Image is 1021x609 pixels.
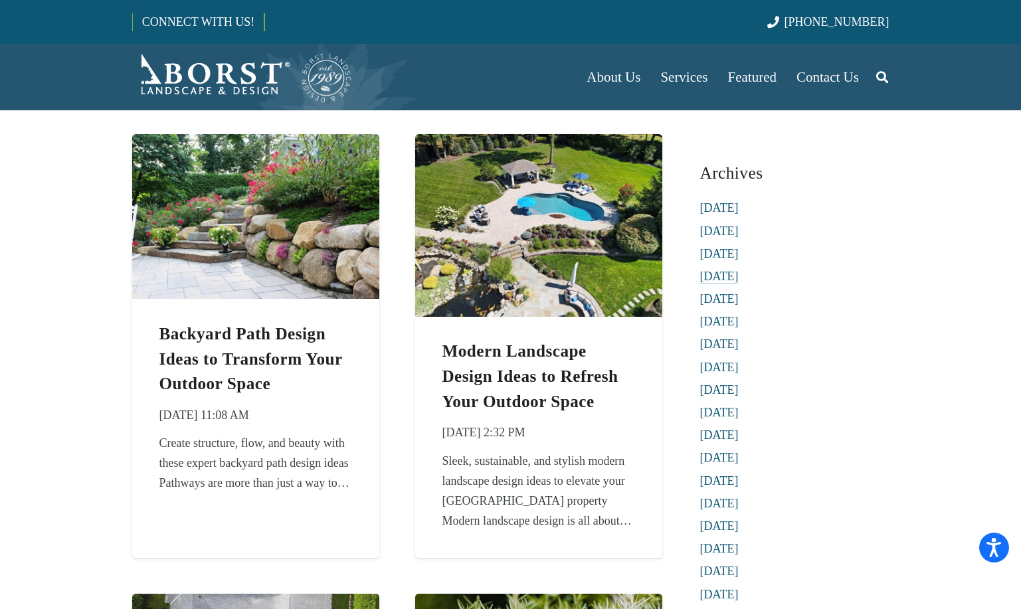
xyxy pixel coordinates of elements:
[700,588,739,601] a: [DATE]
[767,15,889,29] a: [PHONE_NUMBER]
[728,69,777,85] span: Featured
[700,292,739,305] a: [DATE]
[700,542,739,555] a: [DATE]
[700,224,739,238] a: [DATE]
[700,565,739,578] a: [DATE]
[132,134,379,299] img: Explore backyard path design ideas to beautify your outdoor space
[415,134,662,317] img: Explore modern landscape design ideas for your NJ home
[700,428,739,442] a: [DATE]
[700,406,739,419] a: [DATE]
[869,60,895,94] a: Search
[159,405,248,425] time: 30 August 2025 at 11:08:23 America/New_York
[700,474,739,487] a: [DATE]
[700,337,739,351] a: [DATE]
[132,137,379,151] a: Backyard Path Design Ideas to Transform Your Outdoor Space
[700,361,739,374] a: [DATE]
[718,44,787,110] a: Featured
[133,6,264,38] a: CONNECT WITH US!
[700,383,739,396] a: [DATE]
[587,69,640,85] span: About Us
[700,270,739,283] a: [DATE]
[700,158,889,188] h3: Archives
[700,497,739,510] a: [DATE]
[159,433,351,493] div: Create structure, flow, and beauty with these expert backyard path design ideas Pathways are more...
[700,315,739,328] a: [DATE]
[442,422,525,442] time: 26 August 2025 at 14:32:12 America/New_York
[700,451,739,464] a: [DATE]
[787,44,869,110] a: Contact Us
[650,44,717,110] a: Services
[132,50,353,104] a: Borst-Logo
[159,325,342,393] a: Backyard Path Design Ideas to Transform Your Outdoor Space
[700,201,739,215] a: [DATE]
[442,342,618,410] a: Modern Landscape Design Ideas to Refresh Your Outdoor Space
[442,451,634,531] div: Sleek, sustainable, and stylish modern landscape design ideas to elevate your [GEOGRAPHIC_DATA] p...
[700,247,739,260] a: [DATE]
[660,69,707,85] span: Services
[796,69,859,85] span: Contact Us
[785,15,889,29] span: [PHONE_NUMBER]
[415,137,662,151] a: Modern Landscape Design Ideas to Refresh Your Outdoor Space
[700,519,739,533] a: [DATE]
[577,44,650,110] a: About Us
